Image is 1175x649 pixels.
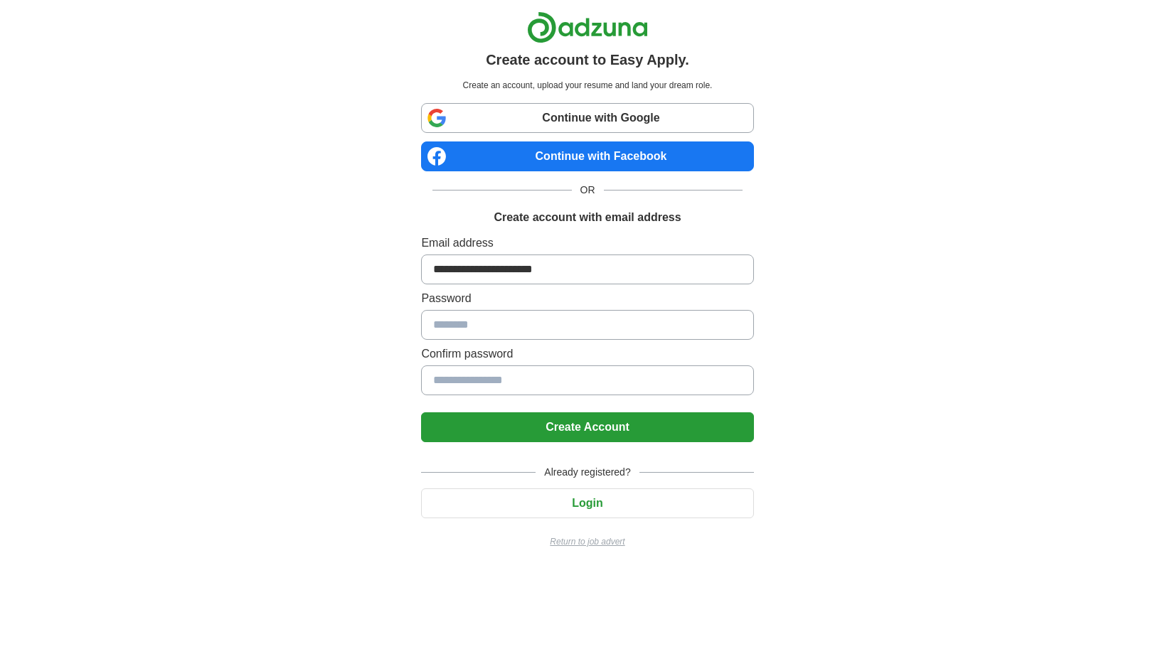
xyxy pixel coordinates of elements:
[536,465,639,480] span: Already registered?
[494,209,681,226] h1: Create account with email address
[421,488,753,518] button: Login
[527,11,648,43] img: Adzuna logo
[421,290,753,307] label: Password
[421,345,753,363] label: Confirm password
[421,235,753,252] label: Email address
[572,183,604,198] span: OR
[421,103,753,133] a: Continue with Google
[421,497,753,509] a: Login
[486,49,689,70] h1: Create account to Easy Apply.
[424,79,750,92] p: Create an account, upload your resume and land your dream role.
[421,141,753,171] a: Continue with Facebook
[421,535,753,548] a: Return to job advert
[421,412,753,442] button: Create Account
